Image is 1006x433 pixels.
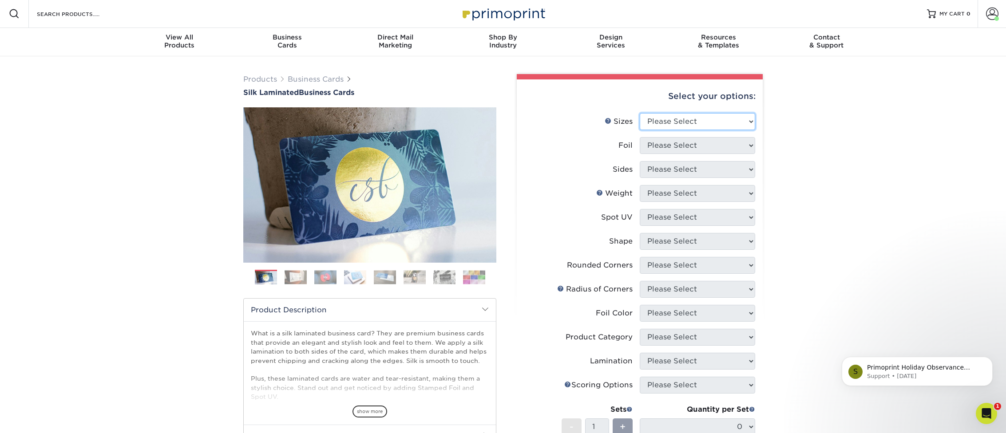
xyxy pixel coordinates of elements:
[314,270,337,284] img: Business Cards 03
[255,267,277,289] img: Business Cards 01
[341,33,449,49] div: Marketing
[374,270,396,284] img: Business Cards 05
[557,28,665,56] a: DesignServices
[234,33,341,41] span: Business
[404,270,426,284] img: Business Cards 06
[449,33,557,49] div: Industry
[596,188,633,199] div: Weight
[601,212,633,223] div: Spot UV
[243,59,496,311] img: Silk Laminated 01
[772,33,880,49] div: & Support
[567,260,633,271] div: Rounded Corners
[449,33,557,41] span: Shop By
[524,79,756,113] div: Select your options:
[640,404,755,415] div: Quantity per Set
[463,270,485,284] img: Business Cards 08
[20,63,34,78] div: Profile image for Support
[596,308,633,319] div: Foil Color
[665,33,772,49] div: & Templates
[243,88,299,97] span: Silk Laminated
[234,28,341,56] a: BusinessCards
[13,55,164,85] div: message notification from Support, 14w ago. Primoprint Holiday Observance Please note that our cu...
[566,332,633,342] div: Product Category
[243,88,496,97] h1: Business Cards
[341,28,449,56] a: Direct MailMarketing
[243,88,496,97] a: Silk LaminatedBusiness Cards
[459,4,547,23] img: Primoprint
[557,33,665,49] div: Services
[665,33,772,41] span: Resources
[126,33,234,41] span: View All
[285,270,307,284] img: Business Cards 02
[39,71,153,79] p: Message from Support, sent 14w ago
[352,405,387,417] span: show more
[564,380,633,390] div: Scoring Options
[449,28,557,56] a: Shop ByIndustry
[243,75,277,83] a: Products
[609,236,633,247] div: Shape
[618,140,633,151] div: Foil
[966,11,970,17] span: 0
[590,356,633,366] div: Lamination
[557,284,633,295] div: Radius of Corners
[994,403,1001,410] span: 1
[557,33,665,41] span: Design
[605,116,633,127] div: Sizes
[939,10,965,18] span: MY CART
[39,62,153,71] p: Primoprint Holiday Observance Please note that our customer service department will be closed [DA...
[244,299,496,321] h2: Product Description
[613,164,633,175] div: Sides
[36,8,123,19] input: SEARCH PRODUCTS.....
[976,403,997,424] iframe: Intercom live chat
[562,404,633,415] div: Sets
[234,33,341,49] div: Cards
[828,301,1006,400] iframe: Intercom notifications message
[341,33,449,41] span: Direct Mail
[772,28,880,56] a: Contact& Support
[344,270,366,284] img: Business Cards 04
[126,28,234,56] a: View AllProducts
[288,75,344,83] a: Business Cards
[665,28,772,56] a: Resources& Templates
[126,33,234,49] div: Products
[772,33,880,41] span: Contact
[433,270,455,284] img: Business Cards 07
